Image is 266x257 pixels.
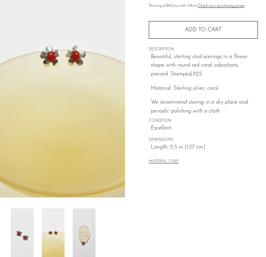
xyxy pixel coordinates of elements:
[149,118,258,124] span: CONDITION
[149,159,179,165] button: MATERIAL CARE
[151,84,258,93] p: Material: Sterling silver, coral.
[151,143,258,152] span: Length: 0.5 in (1.27 cm)
[149,3,258,9] p: Starting at /mo with Affirm.
[149,137,258,143] span: DIMENSIONS
[185,27,221,33] span: Add to cart
[151,124,258,133] span: Excellent.
[149,21,258,39] button: Add to cart
[193,71,202,77] em: 925.
[166,4,172,8] span: $45
[151,53,258,79] p: Beautiful, sterling stud earrings in a flower shape with round red coral cabochons, pierced. Stam...
[149,47,258,53] span: DESCRIPTION
[151,100,248,114] i: We recommend storing in a dry place and periodic polishing with a cloth.
[198,4,245,8] a: Check your purchasing power - Learn more about Affirm Financing (opens in modal)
